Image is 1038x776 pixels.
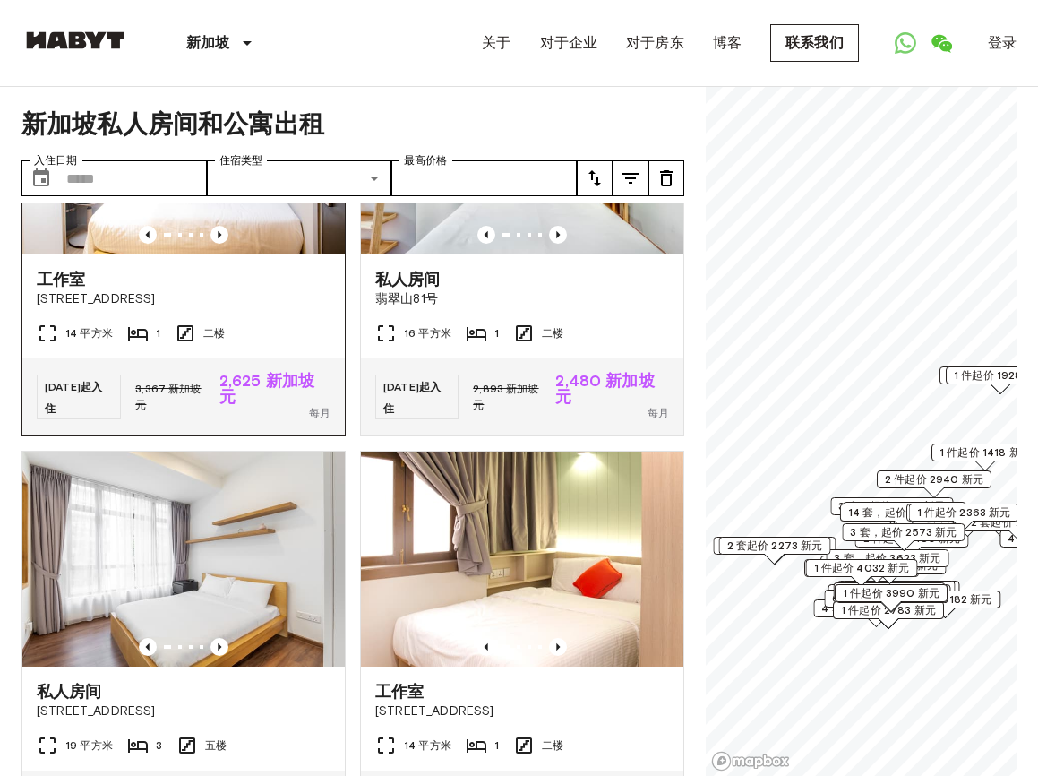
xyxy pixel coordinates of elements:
font: 2,480 新加坡元 [555,371,654,407]
div: 地图标记 [834,582,946,610]
a: 打开 WhatsApp [888,25,923,61]
div: 地图标记 [840,504,969,531]
font: 1 [494,738,499,752]
img: 哈比特 [21,31,129,49]
font: 2,625 新加坡元 [219,371,314,407]
button: 上一张图片 [477,638,495,656]
font: 平方米 [418,326,450,340]
div: 地图标记 [835,584,948,612]
font: 3 [156,738,162,752]
div: 地图标记 [842,523,965,551]
font: 对于房东 [626,34,684,51]
font: 五楼 [205,738,227,752]
a: 对于房东 [626,32,684,54]
img: SG-01-111-006-001 单元的营销图片 [361,452,683,667]
div: 地图标记 [719,537,831,565]
div: 地图标记 [830,497,953,525]
font: 新加坡 [186,34,229,51]
button: 上一张图片 [549,638,567,656]
font: 2 套起价 2273 新元 [727,539,823,552]
div: 地图标记 [877,470,991,498]
font: [DATE]起入住 [383,380,441,415]
font: [STREET_ADDRESS] [37,703,155,719]
font: 3 套，起价 1764 新元 [838,499,945,513]
font: 对于企业 [540,34,598,51]
font: 每月 [648,406,669,419]
font: 3,367 新加坡元 [135,382,201,411]
button: 上一张图片 [477,226,495,244]
div: 地图标记 [906,504,1017,531]
font: 二楼 [542,738,563,752]
button: 调 [613,160,648,196]
font: 私人房间 [37,682,102,702]
font: 19 [65,738,77,752]
div: 地图标记 [892,591,1000,618]
font: [STREET_ADDRESS] [37,291,155,306]
div: 地图标记 [826,549,948,577]
font: 1 件起价 3182 新元 [900,592,992,606]
font: 联系我们 [785,34,844,51]
font: 每月 [309,406,330,419]
button: 上一张图片 [139,226,157,244]
font: 14 [404,738,416,752]
button: 上一张图片 [210,638,228,656]
div: 地图标记 [833,601,944,629]
div: 地图标记 [824,590,948,617]
img: SG-01-003-008-01单元的营销图片 [22,452,345,667]
font: 二楼 [203,326,225,340]
font: 1 件起价 4032 新元 [814,561,910,574]
font: 新加坡私人房间和公寓出租 [21,108,324,139]
font: 工作室 [37,270,85,289]
font: 16 [404,326,416,340]
button: 调 [577,160,613,196]
font: 平方米 [80,326,112,340]
font: 平方米 [418,738,450,752]
a: 博客 [713,32,742,54]
font: 2,893 新加坡元 [473,382,538,411]
div: 地图标记 [891,591,1001,618]
div: 地图标记 [855,530,969,557]
font: 1 [156,326,160,340]
font: 1 件起价 3990 新元 [843,586,939,599]
font: 3 套，起价 2573 新元 [850,525,957,539]
font: [STREET_ADDRESS] [375,703,493,719]
div: 地图标记 [713,537,836,565]
font: 14 [65,326,77,340]
font: 2 件起价 2940 新元 [885,472,983,486]
a: 联系我们 [770,24,859,62]
font: 1 件起价 1418 新元 [939,445,1031,459]
font: [DATE]起入住 [45,380,102,415]
div: 地图标记 [909,504,1019,531]
font: 二楼 [542,326,563,340]
button: 上一张图片 [210,226,228,244]
div: 地图标记 [813,599,938,627]
a: SG-01-021-008-01单元的营销图片上一张图片上一张图片私人房间翡翠山81号16 平方米1二楼[DATE]起入住2,893 新加坡元2,480 新加坡元每月 [360,39,684,436]
div: 地图标记 [804,559,919,587]
a: Mapbox 徽标 [711,751,790,772]
font: 1 件起价 3600 新元 [850,582,948,596]
div: 地图标记 [806,559,918,587]
font: 登录 [988,34,1017,51]
a: SG-01-111-002-001 单元的营销图片上一张图片上一张图片工作室[STREET_ADDRESS]14 平方米1二楼[DATE]起入住3,367 新加坡元2,625 新加坡元每月 [21,39,346,436]
font: 最高价格 [404,154,447,167]
font: 1 件起价 2363 新元 [917,505,1011,519]
a: 登录 [988,32,1017,54]
button: 选择日期 [23,160,59,196]
button: 调 [648,160,684,196]
div: 地图标记 [828,584,950,612]
font: 博客 [713,34,742,51]
div: 地图标记 [842,581,956,608]
font: 平方米 [80,738,112,752]
font: 6 套，起价 2033 新元 [832,591,940,605]
font: 工作室 [375,682,424,702]
button: 上一张图片 [139,638,157,656]
a: 关于 [482,32,510,54]
font: 入住日期 [34,154,77,167]
button: 上一张图片 [549,226,567,244]
a: 打开微信 [923,25,959,61]
a: 对于企业 [540,32,598,54]
font: 1 [494,326,499,340]
font: 住宿类型 [219,154,262,167]
font: 14 套，起价 2348 新元 [848,505,961,519]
